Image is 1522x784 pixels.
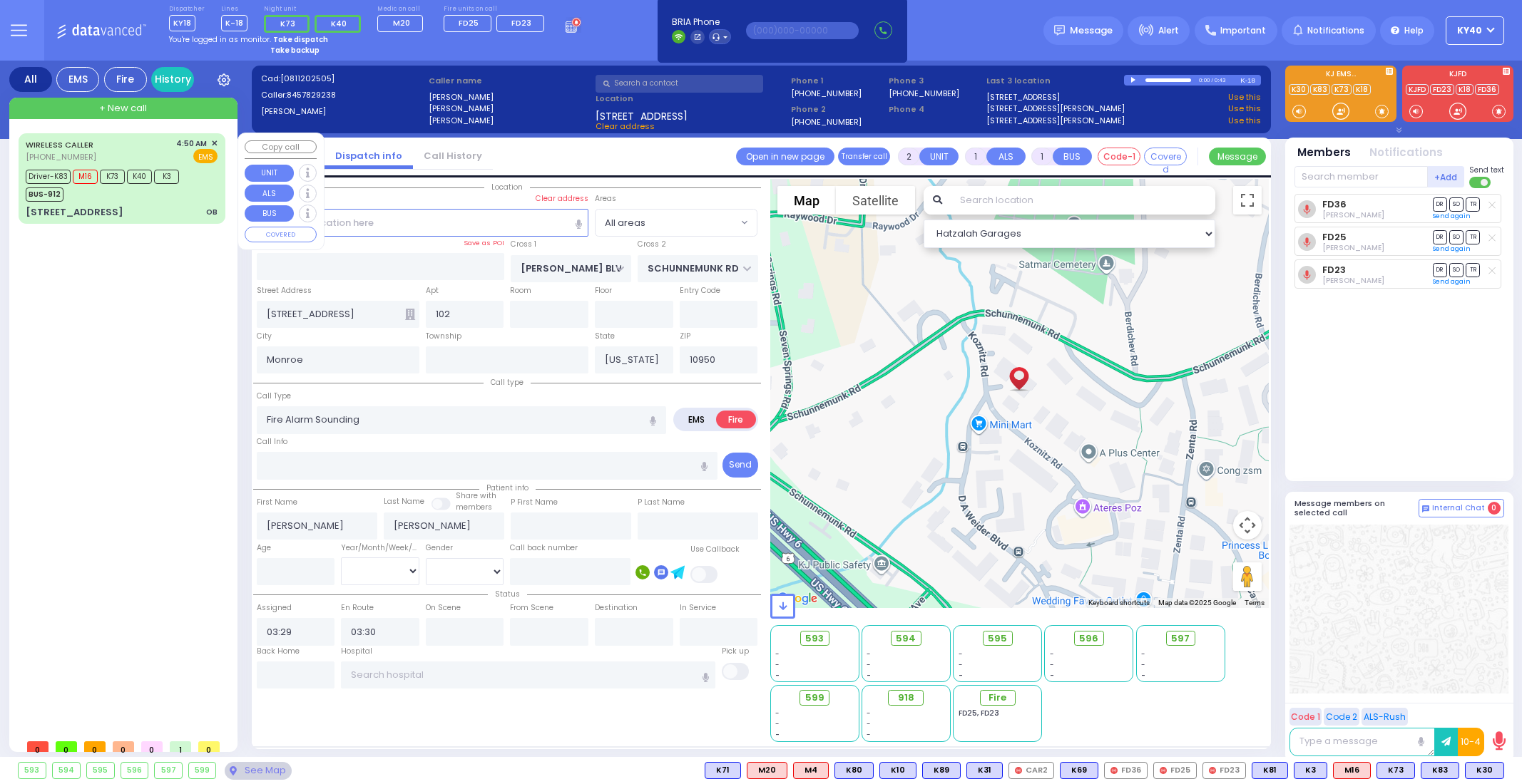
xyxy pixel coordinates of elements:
[1202,762,1246,779] div: FD23
[986,115,1125,127] a: [STREET_ADDRESS][PERSON_NAME]
[444,5,549,14] label: Fire units on call
[1322,232,1347,242] a: FD25
[1421,762,1459,779] div: K83
[511,497,558,508] label: P First Name
[221,15,247,31] span: K-18
[341,542,419,554] div: Year/Month/Week/Day
[169,15,195,31] span: KY18
[596,93,786,105] label: Location
[155,763,182,778] div: 597
[791,103,884,115] span: Phone 2
[959,670,963,681] span: -
[429,91,591,103] label: [PERSON_NAME]
[104,67,147,92] div: Fire
[1294,166,1428,187] input: Search member
[341,602,374,614] label: En Route
[1449,197,1464,211] span: SO
[73,170,98,184] span: M16
[257,331,272,342] label: City
[791,75,884,87] span: Phone 1
[341,646,372,657] label: Hospital
[393,17,410,29] span: M20
[1294,762,1327,779] div: K3
[245,185,294,202] button: ALS
[384,496,424,507] label: Last Name
[805,691,824,705] span: 599
[1465,762,1504,779] div: K30
[722,646,749,657] label: Pick up
[1001,345,1037,399] div: BURECH MORDCHE RUBIN
[889,88,959,98] label: [PHONE_NUMBER]
[775,649,780,659] span: -
[27,741,48,752] span: 0
[429,103,591,115] label: [PERSON_NAME]
[510,542,578,554] label: Call back number
[479,483,536,493] span: Patient info
[966,762,1003,779] div: K31
[1153,762,1197,779] div: FD25
[705,762,741,779] div: BLS
[1233,562,1262,591] button: Drag Pegman onto the map to open Street View
[99,101,147,115] span: + New call
[595,285,612,296] label: Floor
[898,691,914,705] span: 918
[1465,762,1504,779] div: BLS
[959,649,963,659] span: -
[1310,84,1330,95] a: K83
[225,762,292,780] div: See map
[9,67,52,92] div: All
[793,762,829,779] div: ALS
[595,331,615,342] label: State
[834,762,874,779] div: BLS
[705,762,741,779] div: K71
[1158,24,1179,37] span: Alert
[511,239,536,250] label: Cross 1
[488,589,527,599] span: Status
[1214,72,1227,88] div: 0:43
[245,140,317,154] button: Copy call
[1252,762,1288,779] div: K81
[1289,708,1322,726] button: Code 1
[1430,84,1454,95] a: FD23
[986,91,1060,103] a: [STREET_ADDRESS]
[1324,708,1359,726] button: Code 2
[270,45,320,56] strong: Take backup
[1433,197,1447,211] span: DR
[257,436,287,448] label: Call Info
[170,741,191,752] span: 1
[867,670,871,681] span: -
[1469,165,1504,175] span: Send text
[1160,767,1167,774] img: red-radio-icon.svg
[676,411,717,428] label: EMS
[484,377,531,388] span: Call type
[867,729,945,740] div: -
[1428,166,1465,187] button: +Add
[922,762,961,779] div: BLS
[747,762,787,779] div: ALS
[1458,728,1484,756] button: 10-4
[879,762,916,779] div: BLS
[1289,84,1309,95] a: K30
[1079,631,1098,646] span: 596
[775,729,780,740] span: -
[1008,762,1054,779] div: CAR2
[595,193,616,205] label: Areas
[793,762,829,779] div: M4
[1353,84,1371,95] a: K18
[867,708,945,718] div: -
[1421,762,1459,779] div: BLS
[257,602,292,614] label: Assigned
[596,120,655,132] span: Clear address
[1141,659,1145,670] span: -
[56,21,151,39] img: Logo
[1285,71,1396,81] label: KJ EMS...
[836,186,915,215] button: Show satellite imagery
[838,148,890,165] button: Transfer call
[1419,499,1504,517] button: Internal Chat 0
[413,149,493,163] a: Call History
[1475,84,1499,95] a: FD36
[889,75,981,87] span: Phone 3
[1209,767,1216,774] img: red-radio-icon.svg
[198,741,220,752] span: 0
[280,18,295,29] span: K73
